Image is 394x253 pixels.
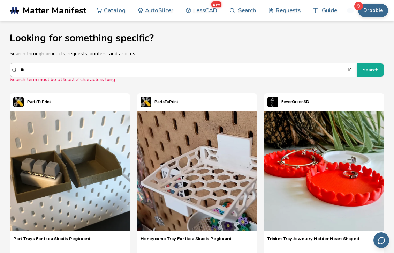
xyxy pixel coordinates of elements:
a: Trinket Tray Jewelery Holder Heart Shaped [267,236,359,246]
img: PartsToPrint's profile [13,97,24,107]
a: FeverGreen3D's profileFeverGreen3D [264,93,313,111]
img: PartsToPrint's profile [141,97,151,107]
a: PartsToPrint's profilePartsToPrint [10,93,54,111]
img: FeverGreen3D's profile [267,97,278,107]
a: Honeycomb Tray For Ikea Skadis Pegboard [141,236,232,246]
p: PartsToPrint [27,98,51,106]
p: Search through products, requests, printers, and articles [10,50,384,57]
button: SearchSearch term must be at least 3 characters long [347,67,354,72]
p: FeverGreen3D [281,98,309,106]
span: Matter Manifest [23,6,86,15]
input: SearchSearch term must be at least 3 characters long [20,64,347,76]
a: PartsToPrint's profilePartsToPrint [137,93,182,111]
button: Search term must be at least 3 characters long [357,63,384,77]
button: Send feedback via email [373,232,389,248]
h1: Looking for something specific? [10,33,384,44]
button: Droobie [358,4,388,17]
div: Search term must be at least 3 characters long [10,77,384,82]
a: Part Trays For Ikea Skadis Pegboard [13,236,90,246]
span: new [211,1,221,7]
p: PartsToPrint [154,98,178,106]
